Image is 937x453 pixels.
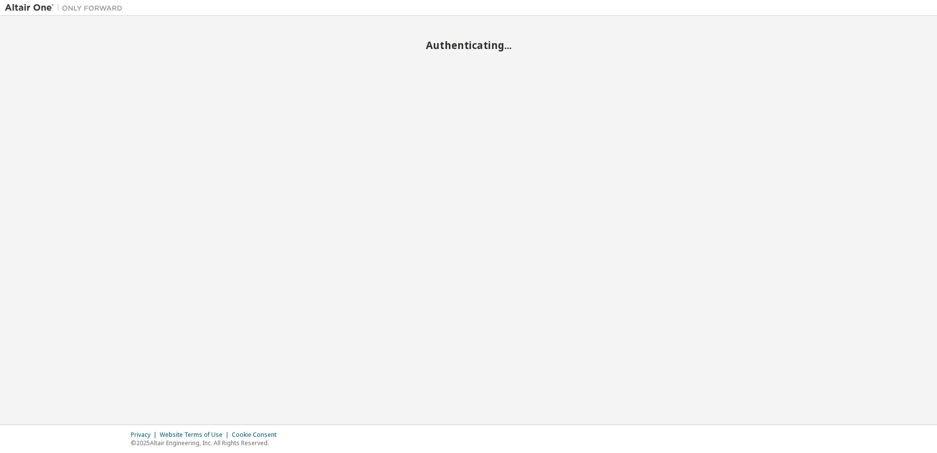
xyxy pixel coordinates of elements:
[131,439,282,447] p: © 2025 Altair Engineering, Inc. All Rights Reserved.
[232,431,282,439] div: Cookie Consent
[5,3,127,13] img: Altair One
[131,431,160,439] div: Privacy
[160,431,232,439] div: Website Terms of Use
[5,39,932,51] h2: Authenticating...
